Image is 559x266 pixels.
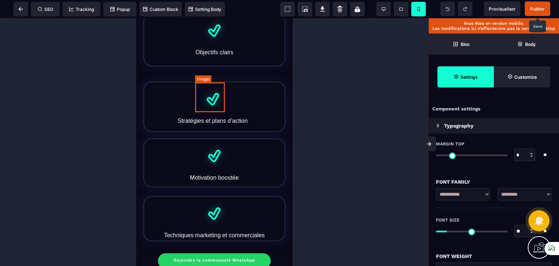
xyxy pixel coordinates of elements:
span: Screenshot [298,2,312,16]
img: loading [437,124,440,128]
text: Techniques marketing et commerciales [17,212,140,222]
span: Margin Top [436,141,464,147]
text: Objectifs clairs [17,29,140,46]
strong: Settings [460,74,478,80]
div: Font Family [436,177,552,186]
strong: Body [525,42,536,47]
span: Previsualiser [489,6,516,12]
text: Motivation boostée [17,154,140,165]
span: Popup [110,7,130,12]
p: Les modifications ici n’affecterons pas la version desktop [432,26,555,31]
p: Vous êtes en version mobile. [432,21,555,26]
text: Stratégies et plans d’action [19,98,135,108]
strong: Customize [514,74,537,80]
span: Open Blocks [429,34,494,55]
span: Custom Block [143,7,178,12]
span: View components [280,2,295,16]
div: Font Weight [436,252,552,261]
div: Component settings [429,102,559,116]
img: 5b0f7acec7050026322c7a33464a9d2d_df1180c19b023640bdd1f6191e6afa79_big_tick.png [62,66,92,96]
span: Open Style Manager [494,66,550,87]
span: Publier [530,6,545,12]
span: SEO [38,7,53,12]
span: Open Layer Manager [494,34,559,55]
span: Preview [484,1,520,16]
p: Typography [444,121,473,130]
span: Tracking [69,7,94,12]
img: 5b0f7acec7050026322c7a33464a9d2d_df1180c19b023640bdd1f6191e6afa79_big_tick.png [63,180,93,210]
img: 5b0f7acec7050026322c7a33464a9d2d_df1180c19b023640bdd1f6191e6afa79_big_tick.png [63,123,93,153]
strong: Bloc [461,42,470,47]
span: Setting Body [189,7,221,12]
button: Rejoindre la communauté WhatsApp [22,235,135,250]
span: Settings [437,66,494,87]
span: Font Size [436,217,460,223]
